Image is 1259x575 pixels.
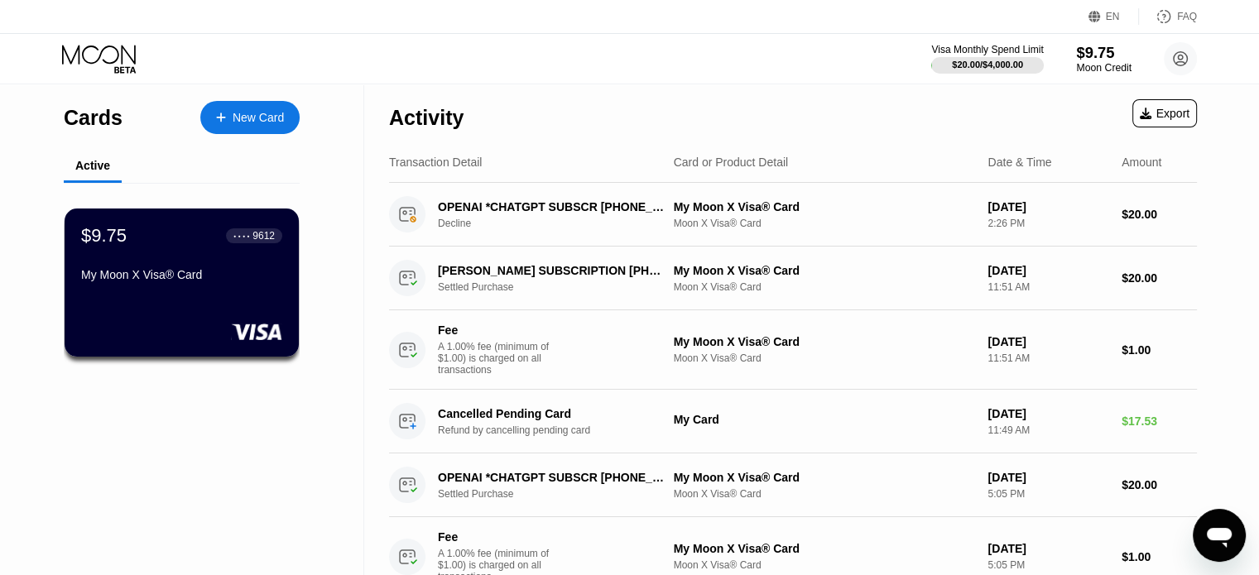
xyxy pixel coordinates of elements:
div: My Moon X Visa® Card [674,200,975,213]
div: [PERSON_NAME] SUBSCRIPTION [PHONE_NUMBER] US [438,264,665,277]
div: [DATE] [987,264,1108,277]
div: $20.00 / $4,000.00 [952,60,1023,69]
div: Fee [438,530,554,544]
div: $17.53 [1122,414,1197,428]
div: 11:51 AM [987,281,1108,293]
div: Moon X Visa® Card [674,218,975,229]
div: $9.75Moon Credit [1076,44,1132,74]
div: Active [75,159,110,172]
div: My Moon X Visa® Card [674,335,975,348]
div: $9.75 [1076,44,1132,61]
div: 11:51 AM [987,352,1108,364]
div: 9612 [252,230,275,242]
div: Settled Purchase [438,281,682,293]
div: EN [1088,8,1139,25]
div: Moon X Visa® Card [674,559,975,571]
div: Export [1140,107,1189,120]
div: FAQ [1139,8,1197,25]
div: Cards [64,106,123,130]
div: ● ● ● ● [233,233,250,238]
div: 5:05 PM [987,488,1108,500]
div: OPENAI *CHATGPT SUBSCR [PHONE_NUMBER] US [438,471,665,484]
div: Refund by cancelling pending card [438,424,682,436]
div: [DATE] [987,200,1108,213]
div: New Card [200,101,300,134]
div: 11:49 AM [987,424,1108,436]
div: My Moon X Visa® Card [81,268,282,281]
div: Export [1132,99,1197,127]
div: Decline [438,218,682,229]
div: Visa Monthly Spend Limit$20.00/$4,000.00 [931,44,1043,74]
div: $9.75● ● ● ●9612My Moon X Visa® Card [65,208,299,357]
div: 2:26 PM [987,218,1108,229]
div: Date & Time [987,156,1051,169]
div: [DATE] [987,471,1108,484]
div: A 1.00% fee (minimum of $1.00) is charged on all transactions [438,341,562,376]
iframe: 启动消息传送窗口的按钮 [1193,509,1246,562]
div: $20.00 [1122,208,1197,221]
div: Activity [389,106,464,130]
div: [PERSON_NAME] SUBSCRIPTION [PHONE_NUMBER] USSettled PurchaseMy Moon X Visa® CardMoon X Visa® Card... [389,247,1197,310]
div: $1.00 [1122,343,1197,357]
div: FAQ [1177,11,1197,22]
div: $20.00 [1122,271,1197,285]
div: OPENAI *CHATGPT SUBSCR [PHONE_NUMBER] USDeclineMy Moon X Visa® CardMoon X Visa® Card[DATE]2:26 PM... [389,183,1197,247]
div: Moon Credit [1076,62,1132,74]
div: [DATE] [987,407,1108,420]
div: [DATE] [987,335,1108,348]
div: EN [1106,11,1120,22]
div: Moon X Visa® Card [674,488,975,500]
div: Cancelled Pending Card [438,407,665,420]
div: OPENAI *CHATGPT SUBSCR [PHONE_NUMBER] USSettled PurchaseMy Moon X Visa® CardMoon X Visa® Card[DAT... [389,453,1197,517]
div: Moon X Visa® Card [674,281,975,293]
div: Cancelled Pending CardRefund by cancelling pending cardMy Card[DATE]11:49 AM$17.53 [389,390,1197,453]
div: New Card [233,111,284,125]
div: $20.00 [1122,478,1197,491]
div: Settled Purchase [438,488,682,500]
div: FeeA 1.00% fee (minimum of $1.00) is charged on all transactionsMy Moon X Visa® CardMoon X Visa® ... [389,310,1197,390]
div: My Card [674,413,975,426]
div: Amount [1122,156,1161,169]
div: Transaction Detail [389,156,482,169]
div: Card or Product Detail [674,156,789,169]
div: [DATE] [987,542,1108,555]
div: Moon X Visa® Card [674,352,975,364]
div: My Moon X Visa® Card [674,471,975,484]
div: OPENAI *CHATGPT SUBSCR [PHONE_NUMBER] US [438,200,665,213]
div: $9.75 [81,225,127,247]
div: Visa Monthly Spend Limit [931,44,1043,55]
div: My Moon X Visa® Card [674,264,975,277]
div: $1.00 [1122,550,1197,563]
div: Fee [438,323,554,337]
div: 5:05 PM [987,559,1108,571]
div: My Moon X Visa® Card [674,542,975,555]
